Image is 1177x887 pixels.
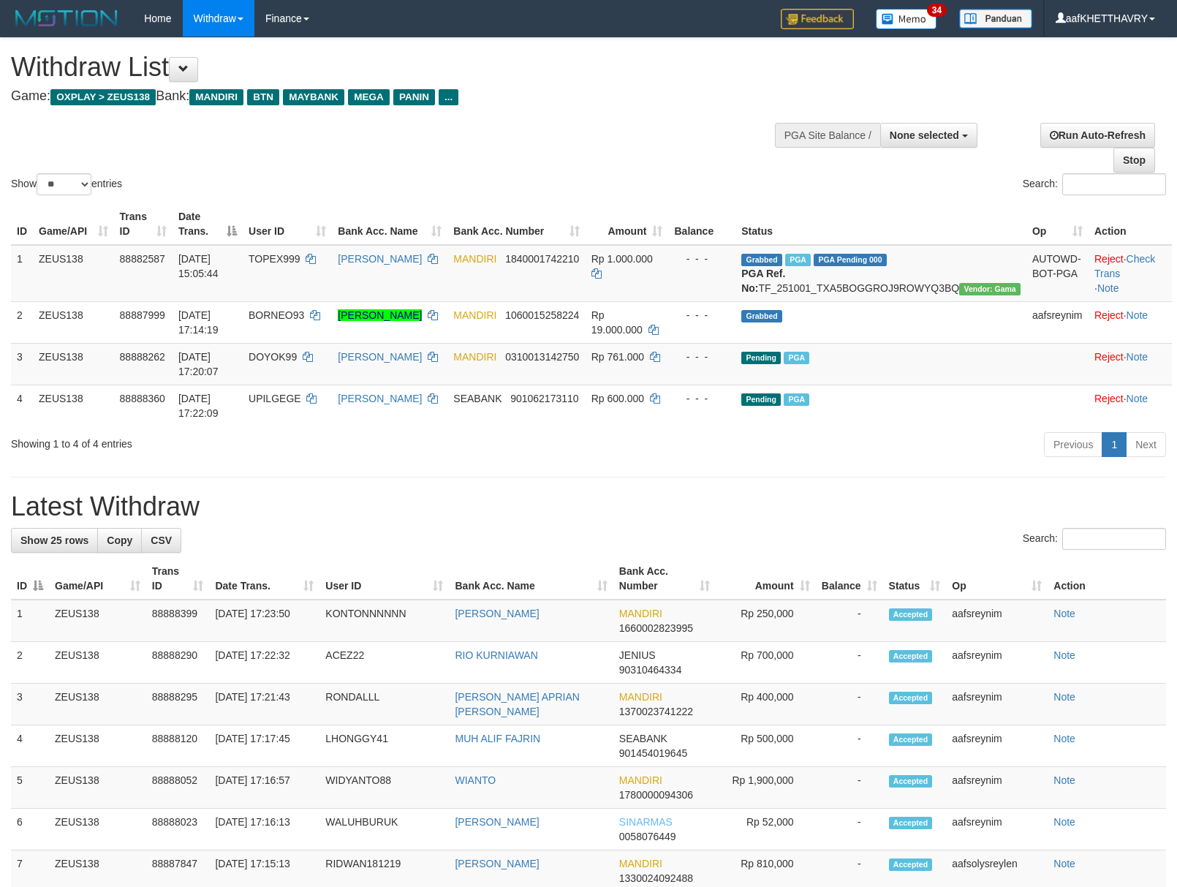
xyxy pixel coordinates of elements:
a: Reject [1094,393,1124,404]
span: Accepted [889,608,933,621]
a: Previous [1044,432,1102,457]
td: - [816,725,883,767]
a: Note [1127,393,1148,404]
th: Op: activate to sort column ascending [1026,203,1089,245]
a: Reject [1094,351,1124,363]
th: Bank Acc. Name: activate to sort column ascending [449,558,613,600]
td: aafsreynim [946,767,1048,809]
span: MANDIRI [619,774,662,786]
div: - - - [674,350,730,364]
span: SINARMAS [619,816,673,828]
span: Show 25 rows [20,535,88,546]
a: Run Auto-Refresh [1040,123,1155,148]
span: Copy 90310464334 to clipboard [619,664,682,676]
span: TOPEX999 [249,253,300,265]
td: 2 [11,642,49,684]
h1: Withdraw List [11,53,770,82]
th: Trans ID: activate to sort column ascending [146,558,210,600]
td: WALUHBURUK [319,809,449,850]
span: Copy 1330024092488 to clipboard [619,872,693,884]
td: ZEUS138 [33,301,114,343]
span: Pending [741,352,781,364]
a: Reject [1094,253,1124,265]
span: MANDIRI [619,691,662,703]
td: Rp 700,000 [716,642,816,684]
th: Trans ID: activate to sort column ascending [114,203,173,245]
td: aafsreynim [946,809,1048,850]
td: LHONGGY41 [319,725,449,767]
td: 2 [11,301,33,343]
td: [DATE] 17:23:50 [209,600,319,642]
td: [DATE] 17:21:43 [209,684,319,725]
span: MANDIRI [453,253,496,265]
span: MANDIRI [453,309,496,321]
td: ACEZ22 [319,642,449,684]
td: TF_251001_TXA5BOGGROJ9ROWYQ3BQ [735,245,1026,302]
span: Rp 761.000 [591,351,644,363]
span: MAYBANK [283,89,344,105]
td: Rp 500,000 [716,725,816,767]
td: - [816,600,883,642]
div: Showing 1 to 4 of 4 entries [11,431,480,451]
select: Showentries [37,173,91,195]
a: [PERSON_NAME] [455,816,539,828]
span: SEABANK [619,733,667,744]
span: UPILGEGE [249,393,301,404]
td: - [816,684,883,725]
td: KONTONNNNNN [319,600,449,642]
a: Note [1053,608,1075,619]
span: BTN [247,89,279,105]
td: Rp 52,000 [716,809,816,850]
span: [DATE] 17:22:09 [178,393,219,419]
span: MANDIRI [453,351,496,363]
td: aafsreynim [946,600,1048,642]
div: PGA Site Balance / [775,123,880,148]
a: [PERSON_NAME] [338,253,422,265]
span: MANDIRI [619,608,662,619]
a: [PERSON_NAME] [338,351,422,363]
th: Op: activate to sort column ascending [946,558,1048,600]
a: RIO KURNIAWAN [455,649,537,661]
td: RONDALLL [319,684,449,725]
span: PANIN [393,89,435,105]
span: [DATE] 17:20:07 [178,351,219,377]
th: Amount: activate to sort column ascending [716,558,816,600]
a: Copy [97,528,142,553]
span: Copy 0058076449 to clipboard [619,831,676,842]
td: [DATE] 17:16:13 [209,809,319,850]
span: Copy 1660002823995 to clipboard [619,622,693,634]
td: [DATE] 17:16:57 [209,767,319,809]
span: 88882587 [120,253,165,265]
th: Balance: activate to sort column ascending [816,558,883,600]
span: Rp 1.000.000 [591,253,653,265]
th: Game/API: activate to sort column ascending [33,203,114,245]
td: ZEUS138 [49,809,146,850]
span: Copy 1780000094306 to clipboard [619,789,693,801]
img: Button%20Memo.svg [876,9,937,29]
span: Accepted [889,817,933,829]
span: SEABANK [453,393,502,404]
img: panduan.png [959,9,1032,29]
td: · [1089,343,1172,385]
span: Grabbed [741,310,782,322]
span: Copy 1060015258224 to clipboard [505,309,579,321]
td: [DATE] 17:17:45 [209,725,319,767]
td: aafsreynim [946,642,1048,684]
a: [PERSON_NAME] [455,608,539,619]
td: Rp 1,900,000 [716,767,816,809]
th: Status: activate to sort column ascending [883,558,947,600]
label: Show entries [11,173,122,195]
th: Bank Acc. Number: activate to sort column ascending [447,203,585,245]
span: MANDIRI [189,89,243,105]
th: ID: activate to sort column descending [11,558,49,600]
span: Copy 901454019645 to clipboard [619,747,687,759]
td: 88888295 [146,684,210,725]
td: 3 [11,343,33,385]
a: [PERSON_NAME] [338,393,422,404]
a: Check Trans [1094,253,1155,279]
td: ZEUS138 [49,600,146,642]
td: AUTOWD-BOT-PGA [1026,245,1089,302]
a: Note [1053,774,1075,786]
th: Status [735,203,1026,245]
span: 88887999 [120,309,165,321]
